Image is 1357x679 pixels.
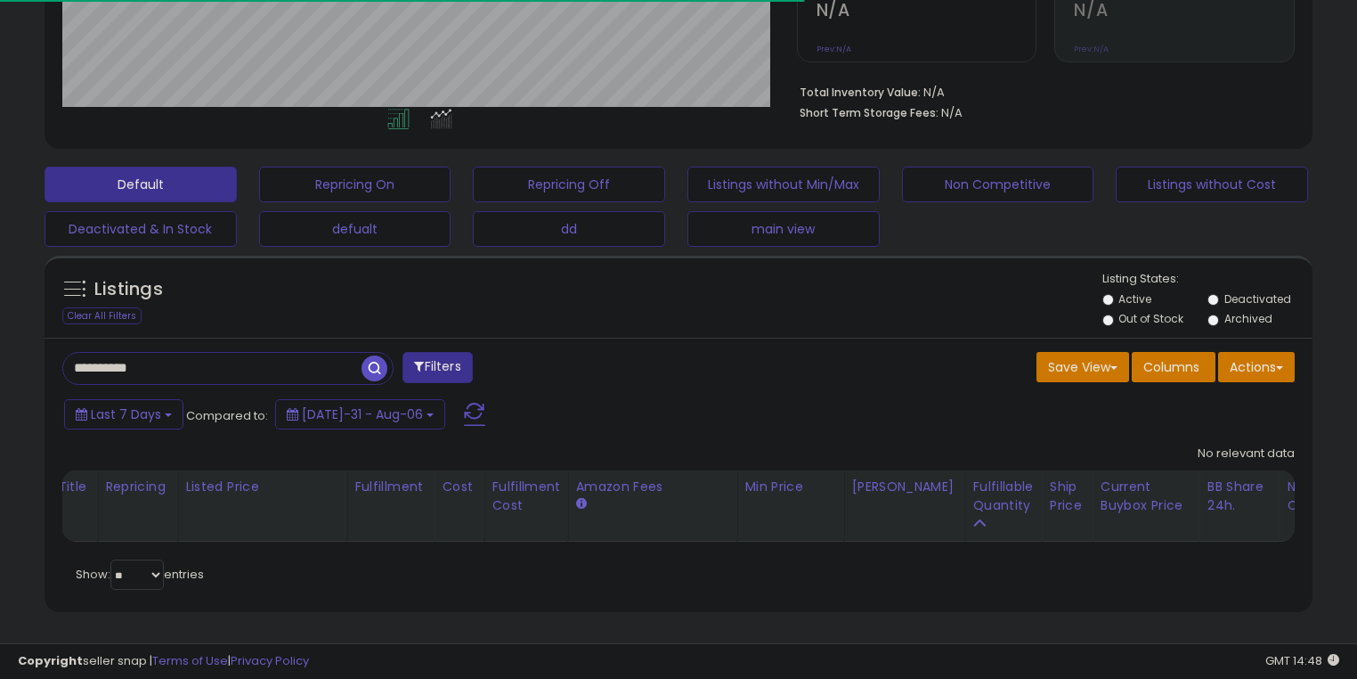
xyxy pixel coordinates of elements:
[185,478,339,496] div: Listed Price
[18,653,309,670] div: seller snap | |
[1132,352,1215,382] button: Columns
[105,478,170,496] div: Repricing
[1224,291,1291,307] label: Deactivated
[575,496,586,512] small: Amazon Fees.
[687,211,880,247] button: main view
[354,478,427,496] div: Fulfillment
[1101,478,1192,515] div: Current Buybox Price
[1224,311,1272,326] label: Archived
[231,652,309,669] a: Privacy Policy
[1218,352,1295,382] button: Actions
[1102,271,1313,288] p: Listing States:
[1118,311,1183,326] label: Out of Stock
[91,405,161,423] span: Last 7 Days
[1265,652,1339,669] span: 2025-08-14 14:48 GMT
[18,652,83,669] strong: Copyright
[45,167,237,202] button: Default
[275,399,445,429] button: [DATE]-31 - Aug-06
[575,478,729,496] div: Amazon Fees
[402,352,472,383] button: Filters
[45,211,237,247] button: Deactivated & In Stock
[473,211,665,247] button: dd
[851,478,957,496] div: [PERSON_NAME]
[1118,291,1151,307] label: Active
[972,478,1034,515] div: Fulfillable Quantity
[259,167,451,202] button: Repricing On
[443,478,477,496] div: Cost
[302,405,423,423] span: [DATE]-31 - Aug-06
[1207,478,1272,515] div: BB Share 24h.
[94,277,163,302] h5: Listings
[259,211,451,247] button: defualt
[76,566,204,583] span: Show: entries
[1036,352,1129,382] button: Save View
[62,307,142,324] div: Clear All Filters
[902,167,1094,202] button: Non Competitive
[1143,358,1199,376] span: Columns
[186,407,268,424] span: Compared to:
[687,167,880,202] button: Listings without Min/Max
[1116,167,1308,202] button: Listings without Cost
[1198,446,1295,462] div: No relevant data
[473,167,665,202] button: Repricing Off
[744,478,836,496] div: Min Price
[492,478,560,515] div: Fulfillment Cost
[64,399,183,429] button: Last 7 Days
[152,652,228,669] a: Terms of Use
[1288,478,1353,515] div: Num of Comp.
[1050,478,1085,515] div: Ship Price
[58,478,90,496] div: Title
